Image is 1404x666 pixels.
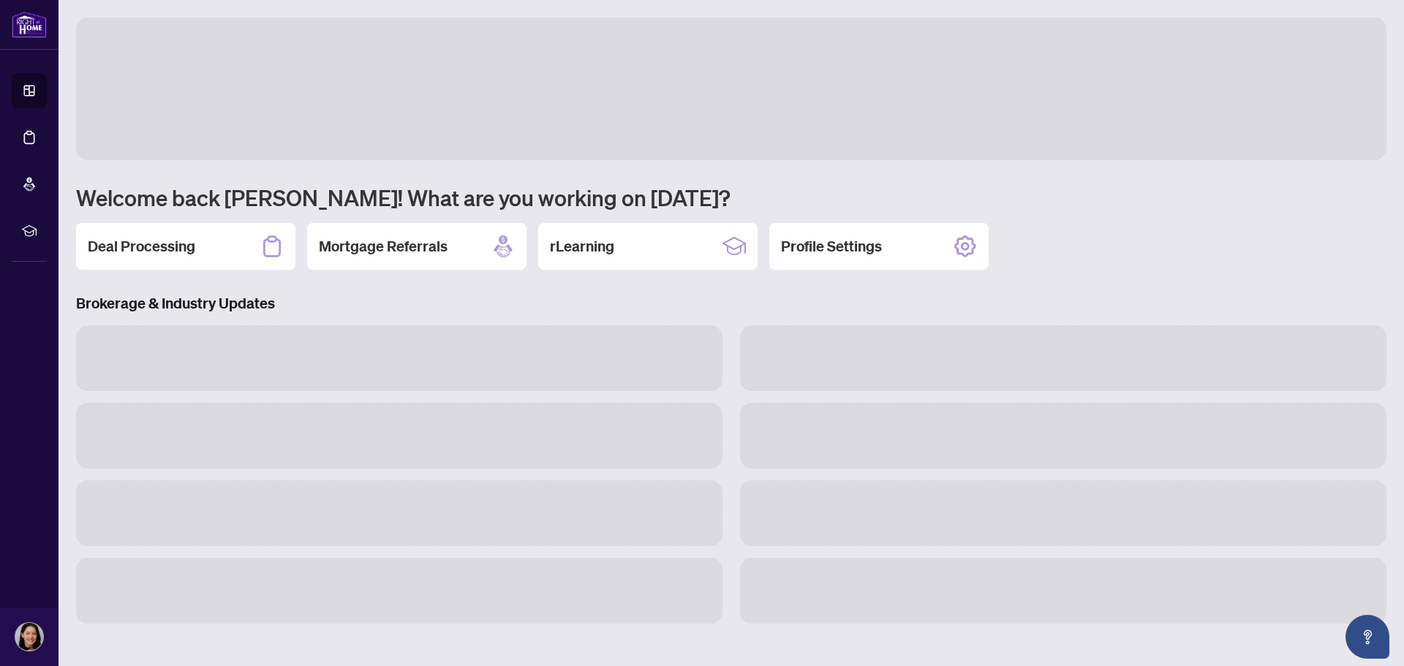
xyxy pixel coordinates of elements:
h2: Deal Processing [88,236,195,257]
button: Open asap [1345,615,1389,659]
img: logo [12,11,47,38]
h1: Welcome back [PERSON_NAME]! What are you working on [DATE]? [76,183,1386,211]
h2: Mortgage Referrals [319,236,448,257]
h2: rLearning [550,236,614,257]
h3: Brokerage & Industry Updates [76,293,1386,314]
img: Profile Icon [15,623,43,651]
h2: Profile Settings [781,236,882,257]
